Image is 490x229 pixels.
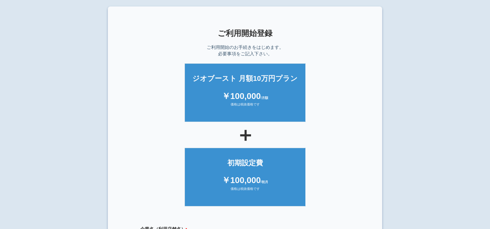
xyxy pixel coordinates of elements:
div: ￥100,000 [191,90,299,102]
div: ジオブースト 月額10万円プラン [191,73,299,83]
div: 初期設定費 [191,158,299,168]
div: 価格は税抜価格です [191,102,299,112]
div: ＋ [124,125,366,145]
div: 価格は税抜価格です [191,187,299,196]
h1: ご利用開始登録 [124,29,366,38]
span: /初月 [261,180,268,184]
span: /月額 [261,96,268,100]
div: ￥100,000 [191,174,299,186]
p: ご利用開始のお手続きをはじめます。 必要事項をご記入下さい。 [207,44,284,57]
